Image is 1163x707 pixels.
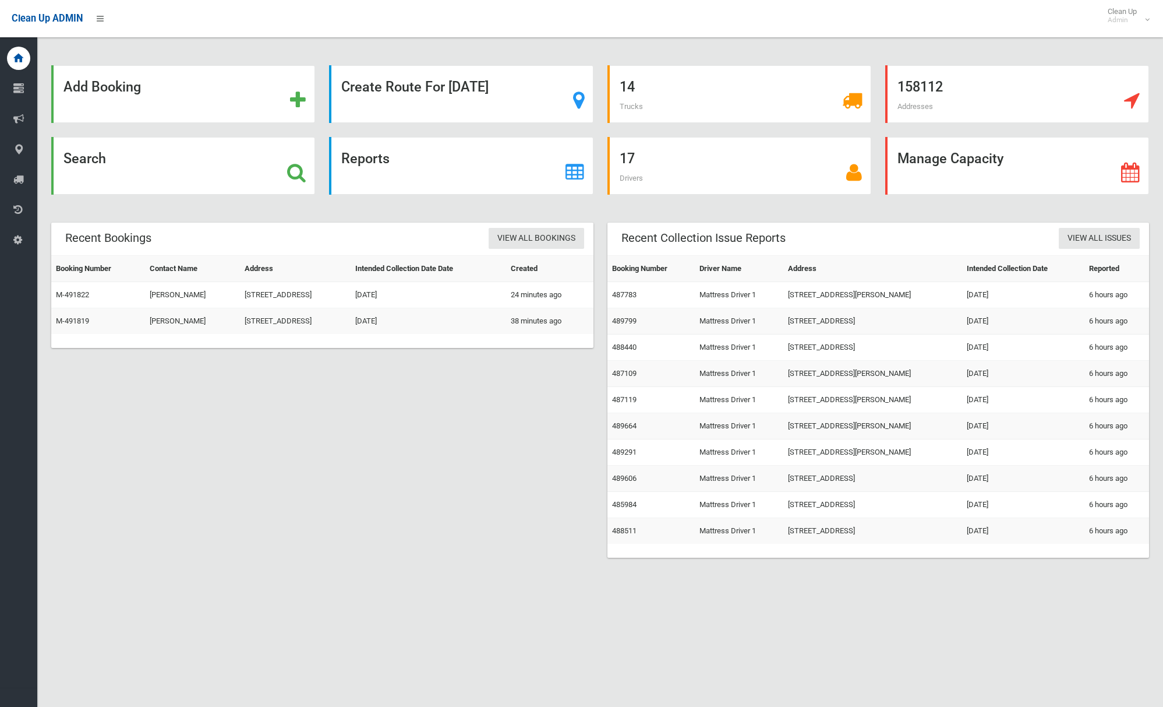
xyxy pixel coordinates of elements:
[695,335,784,361] td: Mattress Driver 1
[962,387,1084,413] td: [DATE]
[1084,335,1149,361] td: 6 hours ago
[506,256,593,282] th: Created
[1084,308,1149,335] td: 6 hours ago
[695,466,784,492] td: Mattress Driver 1
[962,466,1084,492] td: [DATE]
[1084,439,1149,466] td: 6 hours ago
[612,500,637,509] a: 485984
[56,290,89,299] a: M-491822
[240,308,351,335] td: [STREET_ADDRESS]
[897,79,943,95] strong: 158112
[240,282,351,308] td: [STREET_ADDRESS]
[489,228,584,249] a: View All Bookings
[607,227,800,249] header: Recent Collection Issue Reports
[962,282,1084,308] td: [DATE]
[962,256,1084,282] th: Intended Collection Date
[612,421,637,430] a: 489664
[351,256,506,282] th: Intended Collection Date Date
[612,343,637,351] a: 488440
[1084,387,1149,413] td: 6 hours ago
[962,439,1084,466] td: [DATE]
[145,282,240,308] td: [PERSON_NAME]
[885,65,1149,123] a: 158112 Addresses
[612,316,637,325] a: 489799
[620,150,635,167] strong: 17
[51,227,165,249] header: Recent Bookings
[612,448,637,456] a: 489291
[783,387,962,413] td: [STREET_ADDRESS][PERSON_NAME]
[783,256,962,282] th: Address
[51,137,315,195] a: Search
[51,65,315,123] a: Add Booking
[12,13,83,24] span: Clean Up ADMIN
[56,316,89,325] a: M-491819
[695,361,784,387] td: Mattress Driver 1
[607,137,871,195] a: 17 Drivers
[329,137,593,195] a: Reports
[695,256,784,282] th: Driver Name
[962,518,1084,544] td: [DATE]
[145,256,240,282] th: Contact Name
[63,150,106,167] strong: Search
[962,335,1084,361] td: [DATE]
[612,369,637,378] a: 487109
[607,65,871,123] a: 14 Trucks
[695,387,784,413] td: Mattress Driver 1
[620,102,643,111] span: Trucks
[329,65,593,123] a: Create Route For [DATE]
[783,308,962,335] td: [STREET_ADDRESS]
[63,79,141,95] strong: Add Booking
[783,518,962,544] td: [STREET_ADDRESS]
[1084,518,1149,544] td: 6 hours ago
[962,308,1084,335] td: [DATE]
[341,150,390,167] strong: Reports
[620,79,635,95] strong: 14
[240,256,351,282] th: Address
[341,79,489,95] strong: Create Route For [DATE]
[897,102,933,111] span: Addresses
[506,308,593,335] td: 38 minutes ago
[620,174,643,182] span: Drivers
[1108,16,1137,24] small: Admin
[695,518,784,544] td: Mattress Driver 1
[783,282,962,308] td: [STREET_ADDRESS][PERSON_NAME]
[1084,466,1149,492] td: 6 hours ago
[1102,7,1148,24] span: Clean Up
[783,413,962,439] td: [STREET_ADDRESS][PERSON_NAME]
[885,137,1149,195] a: Manage Capacity
[612,526,637,535] a: 488511
[783,466,962,492] td: [STREET_ADDRESS]
[351,282,506,308] td: [DATE]
[695,492,784,518] td: Mattress Driver 1
[612,290,637,299] a: 487783
[695,308,784,335] td: Mattress Driver 1
[695,282,784,308] td: Mattress Driver 1
[783,492,962,518] td: [STREET_ADDRESS]
[695,439,784,466] td: Mattress Driver 1
[1084,492,1149,518] td: 6 hours ago
[783,439,962,466] td: [STREET_ADDRESS][PERSON_NAME]
[351,308,506,335] td: [DATE]
[897,150,1003,167] strong: Manage Capacity
[51,256,145,282] th: Booking Number
[607,256,695,282] th: Booking Number
[695,413,784,439] td: Mattress Driver 1
[1084,282,1149,308] td: 6 hours ago
[1059,228,1140,249] a: View All Issues
[962,413,1084,439] td: [DATE]
[783,335,962,361] td: [STREET_ADDRESS]
[1084,361,1149,387] td: 6 hours ago
[783,361,962,387] td: [STREET_ADDRESS][PERSON_NAME]
[1084,413,1149,439] td: 6 hours ago
[612,395,637,404] a: 487119
[506,282,593,308] td: 24 minutes ago
[145,308,240,335] td: [PERSON_NAME]
[1084,256,1149,282] th: Reported
[962,492,1084,518] td: [DATE]
[612,474,637,483] a: 489606
[962,361,1084,387] td: [DATE]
